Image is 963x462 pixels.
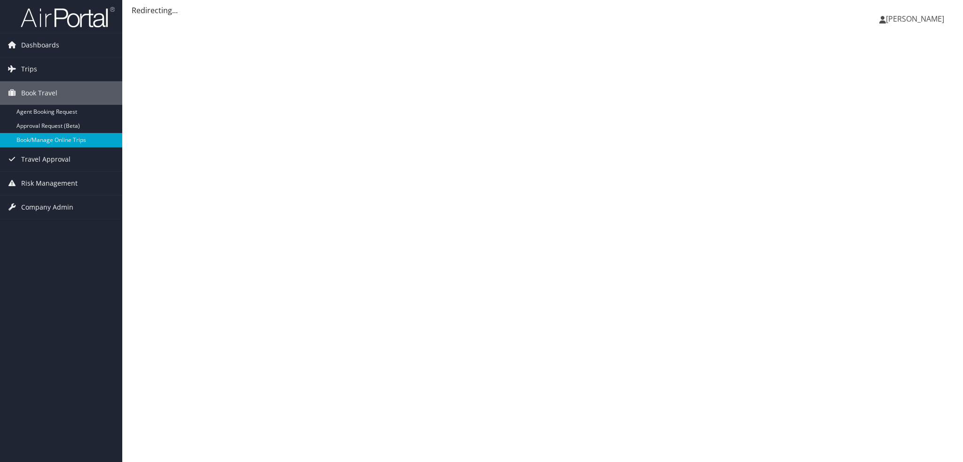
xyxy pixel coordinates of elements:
[21,33,59,57] span: Dashboards
[21,81,57,105] span: Book Travel
[21,196,73,219] span: Company Admin
[21,172,78,195] span: Risk Management
[886,14,944,24] span: [PERSON_NAME]
[132,5,954,16] div: Redirecting...
[21,148,71,171] span: Travel Approval
[21,6,115,28] img: airportal-logo.png
[21,57,37,81] span: Trips
[879,5,954,33] a: [PERSON_NAME]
